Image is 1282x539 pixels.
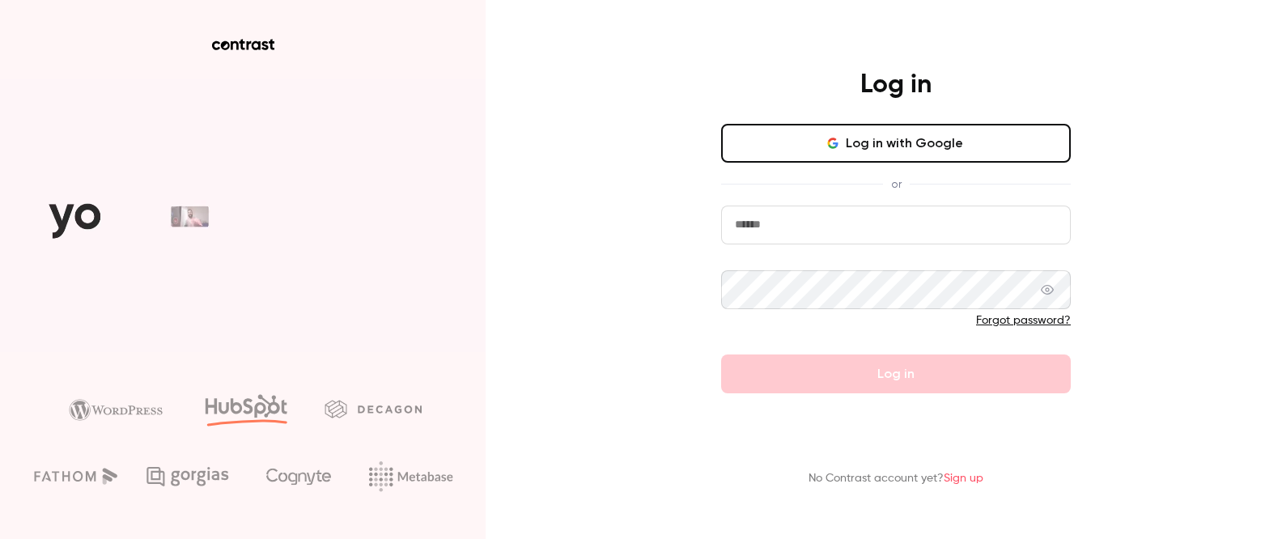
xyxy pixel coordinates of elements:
a: Sign up [944,473,983,484]
p: No Contrast account yet? [809,470,983,487]
a: Forgot password? [976,315,1071,326]
button: Log in with Google [721,124,1071,163]
span: or [883,176,910,193]
img: decagon [325,400,422,418]
h4: Log in [860,69,932,101]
